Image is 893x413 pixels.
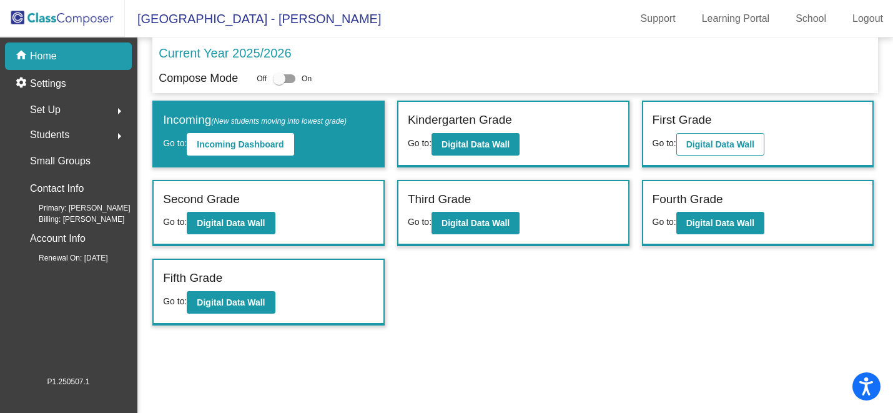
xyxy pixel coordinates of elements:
span: Go to: [163,138,187,148]
button: Digital Data Wall [432,133,520,156]
b: Incoming Dashboard [197,139,284,149]
p: Settings [30,76,66,91]
span: Go to: [163,296,187,306]
a: Learning Portal [692,9,780,29]
label: First Grade [653,111,712,129]
span: Go to: [408,138,432,148]
p: Home [30,49,57,64]
b: Digital Data Wall [442,139,510,149]
span: Go to: [163,217,187,227]
b: Digital Data Wall [197,218,265,228]
label: Second Grade [163,191,240,209]
a: Logout [842,9,893,29]
mat-icon: arrow_right [112,104,127,119]
button: Digital Data Wall [187,212,275,234]
a: School [786,9,836,29]
span: Billing: [PERSON_NAME] [19,214,124,225]
span: [GEOGRAPHIC_DATA] - [PERSON_NAME] [125,9,381,29]
label: Kindergarten Grade [408,111,512,129]
mat-icon: arrow_right [112,129,127,144]
span: Off [257,73,267,84]
b: Digital Data Wall [686,218,754,228]
label: Third Grade [408,191,471,209]
span: Set Up [30,101,61,119]
b: Digital Data Wall [686,139,754,149]
button: Digital Data Wall [676,212,764,234]
a: Support [631,9,686,29]
span: On [302,73,312,84]
b: Digital Data Wall [197,297,265,307]
button: Digital Data Wall [676,133,764,156]
span: (New students moving into lowest grade) [211,117,347,126]
p: Account Info [30,230,86,247]
button: Incoming Dashboard [187,133,294,156]
p: Compose Mode [159,70,238,87]
b: Digital Data Wall [442,218,510,228]
p: Current Year 2025/2026 [159,44,291,62]
mat-icon: settings [15,76,30,91]
span: Renewal On: [DATE] [19,252,107,264]
button: Digital Data Wall [187,291,275,314]
label: Incoming [163,111,347,129]
label: Fourth Grade [653,191,723,209]
span: Students [30,126,69,144]
label: Fifth Grade [163,269,222,287]
span: Primary: [PERSON_NAME] [19,202,131,214]
p: Contact Info [30,180,84,197]
mat-icon: home [15,49,30,64]
span: Go to: [408,217,432,227]
span: Go to: [653,217,676,227]
p: Small Groups [30,152,91,170]
span: Go to: [653,138,676,148]
button: Digital Data Wall [432,212,520,234]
